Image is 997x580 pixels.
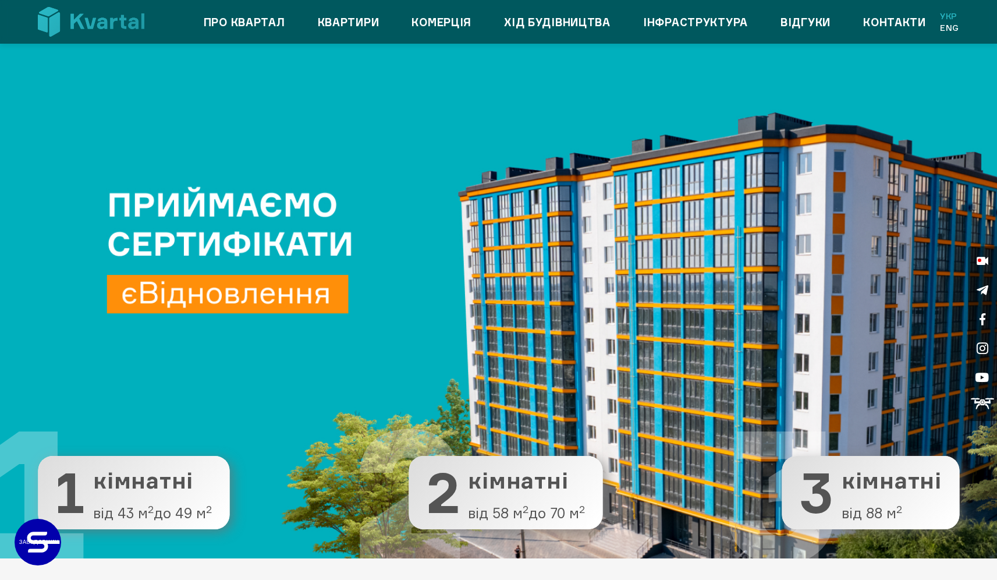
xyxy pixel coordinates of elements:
span: 2 [426,465,460,521]
button: 3 3 кімнатні від 88 м2 [782,456,959,529]
a: Eng [940,22,959,34]
sup: 2 [579,503,585,515]
sup: 2 [148,503,154,515]
a: Про квартал [204,13,285,31]
button: 1 1 кімнатні від 43 м2до 49 м2 [38,456,229,529]
span: від 43 м до 49 м [93,505,212,521]
a: Укр [940,10,959,22]
img: Kvartal [38,7,144,37]
span: кімнатні [842,469,942,493]
span: від 58 м до 70 м [468,505,585,521]
a: Хід будівництва [504,13,611,31]
a: ЗАБУДОВНИК [15,519,61,565]
text: ЗАБУДОВНИК [19,539,59,545]
sup: 2 [896,503,902,515]
a: Контакти [863,13,926,31]
button: 2 2 кімнатні від 58 м2до 70 м2 [409,456,602,529]
a: Комерція [411,13,471,31]
a: Квартири [318,13,379,31]
span: кімнатні [468,469,585,493]
span: кімнатні [93,469,212,493]
a: Відгуки [780,13,831,31]
span: 1 [55,465,85,521]
span: 3 [800,465,833,521]
a: Інфраструктура [643,13,748,31]
span: від 88 м [842,505,942,521]
sup: 2 [206,503,212,515]
sup: 2 [523,503,528,515]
